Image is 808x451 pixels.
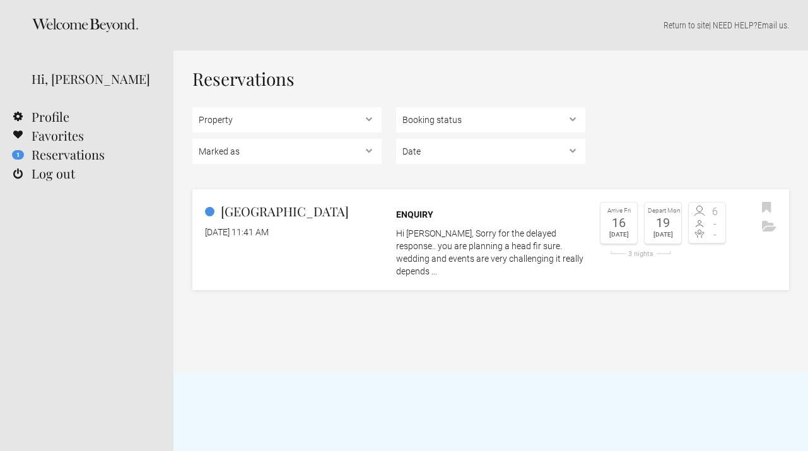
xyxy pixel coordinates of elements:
[648,216,678,229] div: 19
[192,139,382,164] select: , , ,
[707,219,722,229] span: -
[604,216,634,229] div: 16
[648,206,678,216] div: Depart Mon
[396,107,585,132] select: , ,
[205,202,382,221] h2: [GEOGRAPHIC_DATA]
[600,250,682,257] div: 3 nights
[707,230,722,240] span: -
[192,19,789,32] p: | NEED HELP? .
[396,208,585,221] div: Enquiry
[707,207,722,217] span: 6
[604,229,634,240] div: [DATE]
[396,139,585,164] select: ,
[664,20,709,30] a: Return to site
[648,229,678,240] div: [DATE]
[205,227,269,237] flynt-date-display: [DATE] 11:41 AM
[759,199,775,218] button: Bookmark
[32,69,155,88] div: Hi, [PERSON_NAME]
[192,69,789,88] h1: Reservations
[758,20,787,30] a: Email us
[192,189,789,290] a: [GEOGRAPHIC_DATA] [DATE] 11:41 AM Enquiry Hi [PERSON_NAME], Sorry for the delayed response.. you ...
[604,206,634,216] div: Arrive Fri
[759,218,780,237] button: Archive
[396,227,585,278] p: Hi [PERSON_NAME], Sorry for the delayed response.. you are planning a head fir sure. wedding and ...
[12,150,24,160] flynt-notification-badge: 1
